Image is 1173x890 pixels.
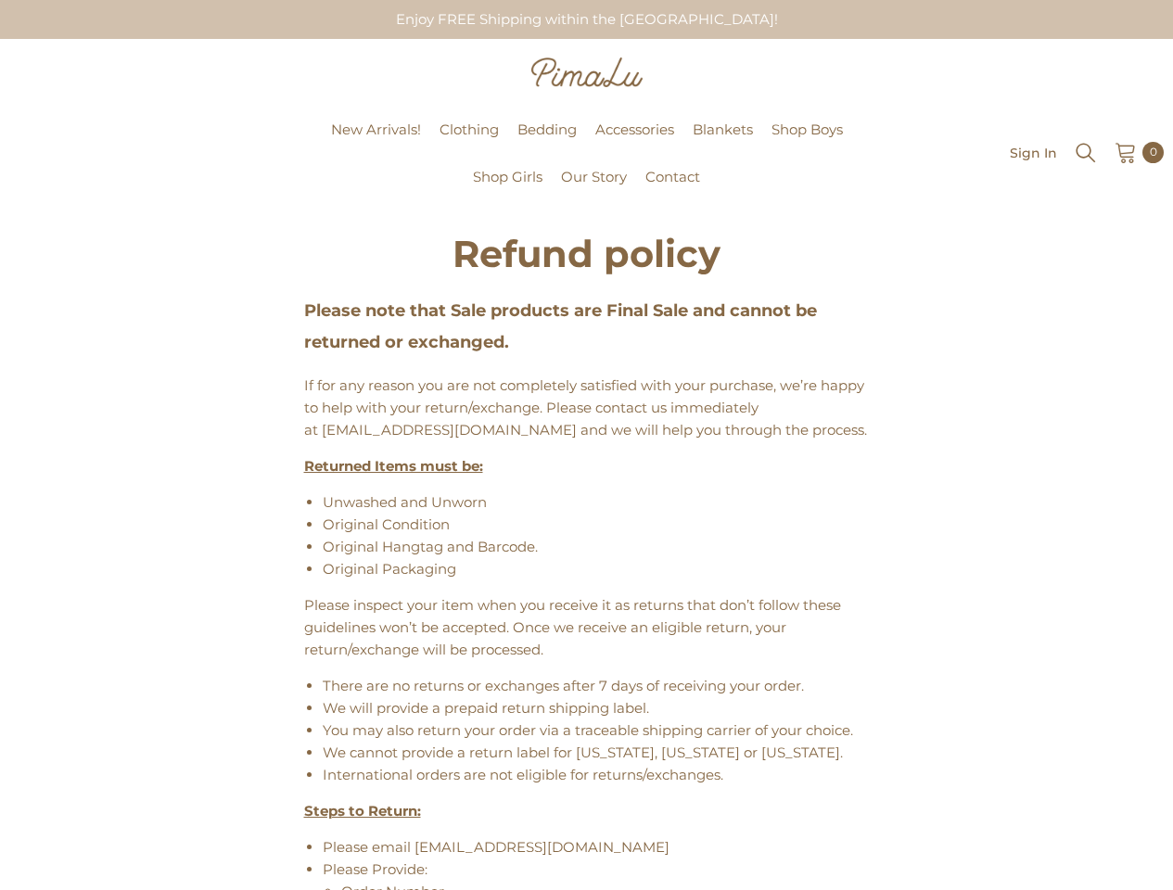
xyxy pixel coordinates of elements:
a: [EMAIL_ADDRESS][DOMAIN_NAME] [414,838,669,856]
span: Bedding [517,121,577,138]
div: Enjoy FREE Shipping within the [GEOGRAPHIC_DATA]! [315,2,858,37]
span: Accessories [595,121,674,138]
a: Blankets [683,119,762,166]
a: Shop Girls [464,166,552,213]
a: Clothing [430,119,508,166]
li: International orders are not eligible for returns/exchanges. [323,764,870,786]
span: Contact [645,168,700,185]
span: 0 [1150,142,1157,162]
strong: Please note that Sale products are Final Sale and cannot be returned or exchanged. [304,300,817,352]
li: Original Hangtag and Barcode. [323,536,870,558]
a: Accessories [586,119,683,166]
a: Shop Boys [762,119,852,166]
a: New Arrivals! [322,119,430,166]
img: Pimalu [531,57,643,87]
li: Please email [323,836,870,858]
span: Shop Boys [771,121,843,138]
li: Original Packaging [323,558,870,580]
p: Please inspect your item when you receive it as returns that don’t follow these guidelines won’t ... [304,594,870,661]
li: You may also return your order via a traceable shipping carrier of your choice. [323,719,870,742]
li: There are no returns or exchanges after 7 days of receiving your order. [323,675,870,697]
li: We cannot provide a return label for [US_STATE], [US_STATE] or [US_STATE]. [323,742,870,764]
span: Blankets [693,121,753,138]
span: Our Story [561,168,627,185]
u: Returned Items must be: [304,457,483,475]
a: Our Story [552,166,636,213]
span: Clothing [440,121,499,138]
a: [EMAIL_ADDRESS][DOMAIN_NAME] [322,421,577,439]
li: Original Condition [323,514,870,536]
span: Shop Girls [473,168,542,185]
span: New Arrivals! [331,121,421,138]
u: Steps to Return: [304,802,421,820]
summary: Search [1074,139,1098,165]
h1: Refund policy [304,238,870,270]
a: Sign In [1010,146,1057,159]
p: If for any reason you are not completely satisfied with your purchase, we’re happy to help with y... [304,375,870,441]
a: Contact [636,166,709,213]
li: Unwashed and Unworn [323,491,870,514]
a: Bedding [508,119,586,166]
a: Pimalu [9,146,68,160]
li: We will provide a prepaid return shipping label. [323,697,870,719]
